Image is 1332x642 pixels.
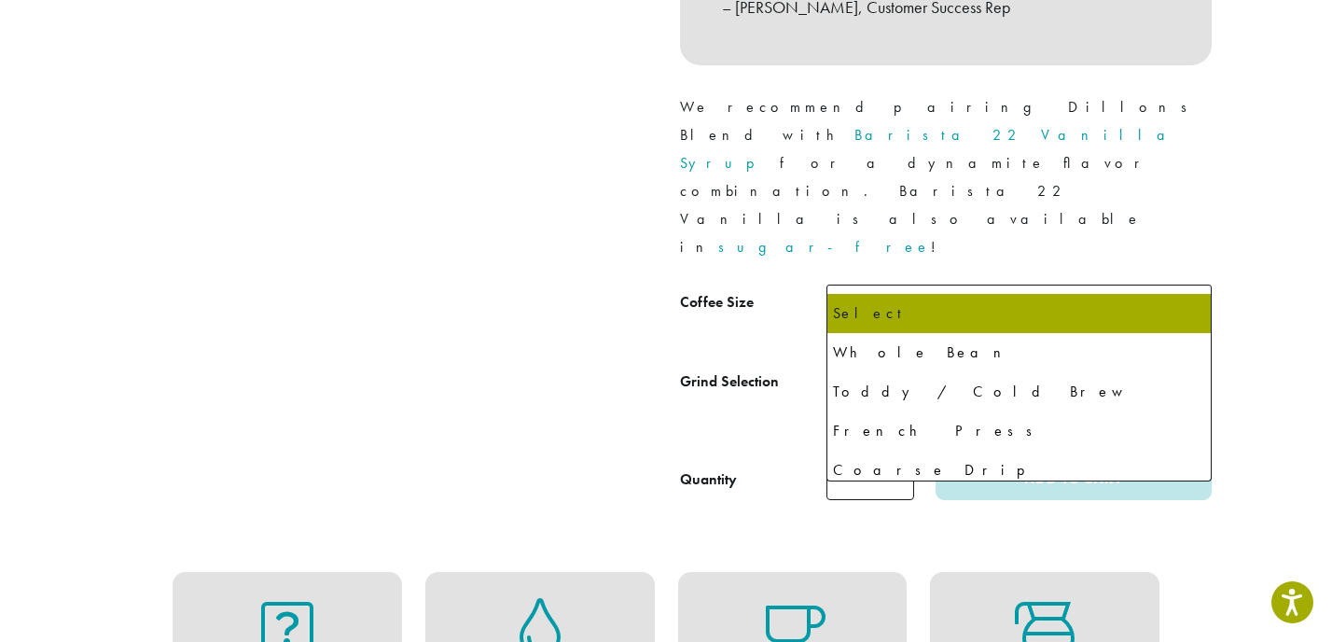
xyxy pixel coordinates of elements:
div: Whole Bean [833,339,1205,367]
a: Barista 22 Vanilla Syrup [680,125,1180,173]
div: Coarse Drip [833,456,1205,484]
li: Select [827,294,1211,333]
label: Coffee Size [680,289,826,316]
label: Grind Selection [680,369,826,396]
div: Quantity [680,468,737,491]
a: sugar-free [718,237,931,257]
div: French Press [833,417,1205,445]
span: 12 oz | $15.00 [835,289,961,326]
p: We recommend pairing Dillons Blend with for a dynamite flavor combination. Barista 22 Vanilla is ... [680,93,1212,261]
div: Toddy / Cold Brew [833,378,1205,406]
span: 12 oz | $15.00 [826,285,1212,330]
